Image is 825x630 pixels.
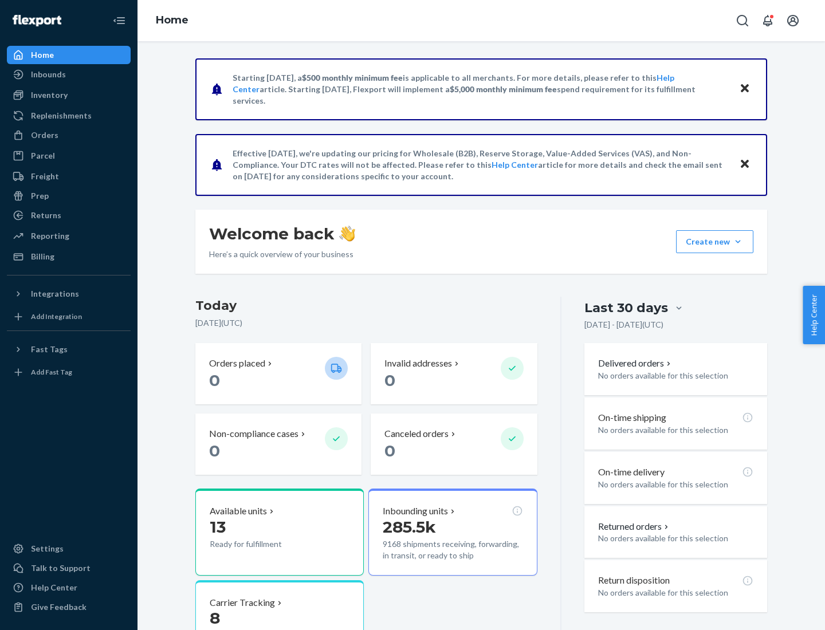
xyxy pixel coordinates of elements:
[7,46,131,64] a: Home
[31,190,49,202] div: Prep
[7,227,131,245] a: Reporting
[31,562,91,574] div: Talk to Support
[492,160,538,170] a: Help Center
[450,84,557,94] span: $5,000 monthly minimum fee
[384,371,395,390] span: 0
[195,343,362,404] button: Orders placed 0
[598,574,670,587] p: Return disposition
[383,505,448,518] p: Inbounding units
[598,466,665,479] p: On-time delivery
[209,441,220,460] span: 0
[383,538,522,561] p: 9168 shipments receiving, forwarding, in transit, or ready to ship
[7,187,131,205] a: Prep
[31,150,55,162] div: Parcel
[210,596,275,609] p: Carrier Tracking
[31,367,72,377] div: Add Fast Tag
[598,587,753,598] p: No orders available for this selection
[195,414,362,475] button: Non-compliance cases 0
[7,126,131,144] a: Orders
[209,223,355,244] h1: Welcome back
[209,427,298,440] p: Non-compliance cases
[383,517,436,537] span: 285.5k
[31,344,68,355] div: Fast Tags
[584,299,668,317] div: Last 30 days
[339,226,355,242] img: hand-wave emoji
[7,247,131,266] a: Billing
[7,578,131,597] a: Help Center
[371,343,537,404] button: Invalid addresses 0
[737,156,752,173] button: Close
[7,86,131,104] a: Inventory
[584,319,663,330] p: [DATE] - [DATE] ( UTC )
[7,167,131,186] a: Freight
[31,69,66,80] div: Inbounds
[31,288,79,300] div: Integrations
[195,489,364,576] button: Available units13Ready for fulfillment
[31,251,54,262] div: Billing
[756,9,779,32] button: Open notifications
[209,371,220,390] span: 0
[598,411,666,424] p: On-time shipping
[147,4,198,37] ol: breadcrumbs
[13,15,61,26] img: Flexport logo
[598,370,753,381] p: No orders available for this selection
[31,110,92,121] div: Replenishments
[31,543,64,554] div: Settings
[7,308,131,326] a: Add Integration
[31,210,61,221] div: Returns
[7,147,131,165] a: Parcel
[737,81,752,97] button: Close
[7,363,131,381] a: Add Fast Tag
[368,489,537,576] button: Inbounding units285.5k9168 shipments receiving, forwarding, in transit, or ready to ship
[195,317,537,329] p: [DATE] ( UTC )
[209,249,355,260] p: Here’s a quick overview of your business
[210,538,316,550] p: Ready for fulfillment
[7,107,131,125] a: Replenishments
[803,286,825,344] button: Help Center
[371,414,537,475] button: Canceled orders 0
[156,14,188,26] a: Home
[7,206,131,225] a: Returns
[7,65,131,84] a: Inbounds
[31,49,54,61] div: Home
[598,357,673,370] button: Delivered orders
[598,520,671,533] button: Returned orders
[731,9,754,32] button: Open Search Box
[7,540,131,558] a: Settings
[31,312,82,321] div: Add Integration
[31,601,87,613] div: Give Feedback
[108,9,131,32] button: Close Navigation
[676,230,753,253] button: Create new
[210,505,267,518] p: Available units
[31,89,68,101] div: Inventory
[210,517,226,537] span: 13
[7,559,131,577] a: Talk to Support
[7,340,131,359] button: Fast Tags
[781,9,804,32] button: Open account menu
[31,129,58,141] div: Orders
[7,598,131,616] button: Give Feedback
[209,357,265,370] p: Orders placed
[31,230,69,242] div: Reporting
[210,608,220,628] span: 8
[598,533,753,544] p: No orders available for this selection
[233,148,728,182] p: Effective [DATE], we're updating our pricing for Wholesale (B2B), Reserve Storage, Value-Added Se...
[384,427,449,440] p: Canceled orders
[31,582,77,593] div: Help Center
[195,297,537,315] h3: Today
[384,441,395,460] span: 0
[233,72,728,107] p: Starting [DATE], a is applicable to all merchants. For more details, please refer to this article...
[384,357,452,370] p: Invalid addresses
[31,171,59,182] div: Freight
[302,73,403,82] span: $500 monthly minimum fee
[598,479,753,490] p: No orders available for this selection
[7,285,131,303] button: Integrations
[598,424,753,436] p: No orders available for this selection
